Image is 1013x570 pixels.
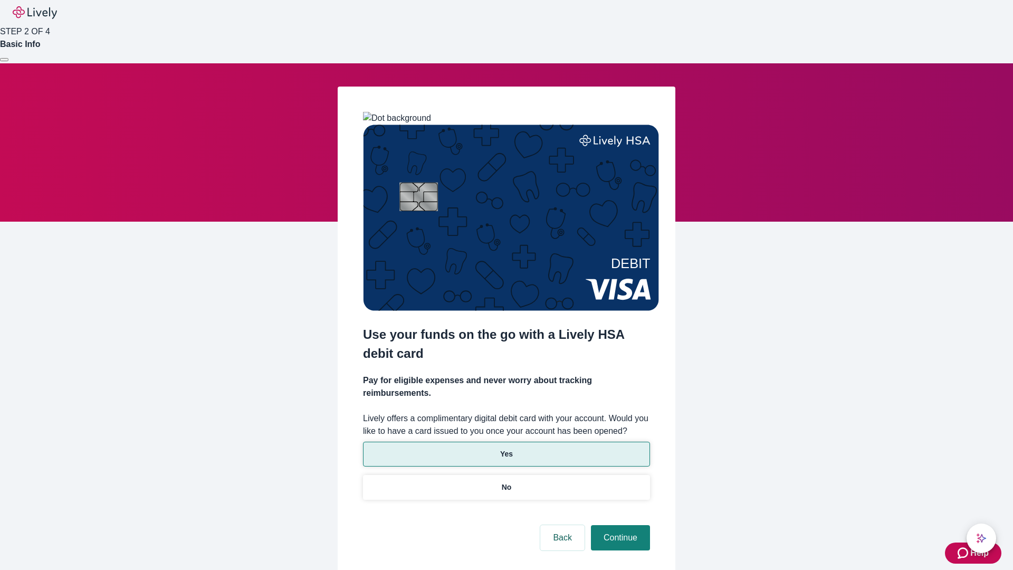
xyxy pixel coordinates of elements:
[958,547,970,559] svg: Zendesk support icon
[363,112,431,125] img: Dot background
[970,547,989,559] span: Help
[502,482,512,493] p: No
[363,325,650,363] h2: Use your funds on the go with a Lively HSA debit card
[976,533,987,544] svg: Lively AI Assistant
[967,524,996,553] button: chat
[363,125,659,311] img: Debit card
[363,412,650,438] label: Lively offers a complimentary digital debit card with your account. Would you like to have a card...
[540,525,585,550] button: Back
[13,6,57,19] img: Lively
[363,442,650,467] button: Yes
[945,543,1001,564] button: Zendesk support iconHelp
[591,525,650,550] button: Continue
[363,475,650,500] button: No
[500,449,513,460] p: Yes
[363,374,650,400] h4: Pay for eligible expenses and never worry about tracking reimbursements.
